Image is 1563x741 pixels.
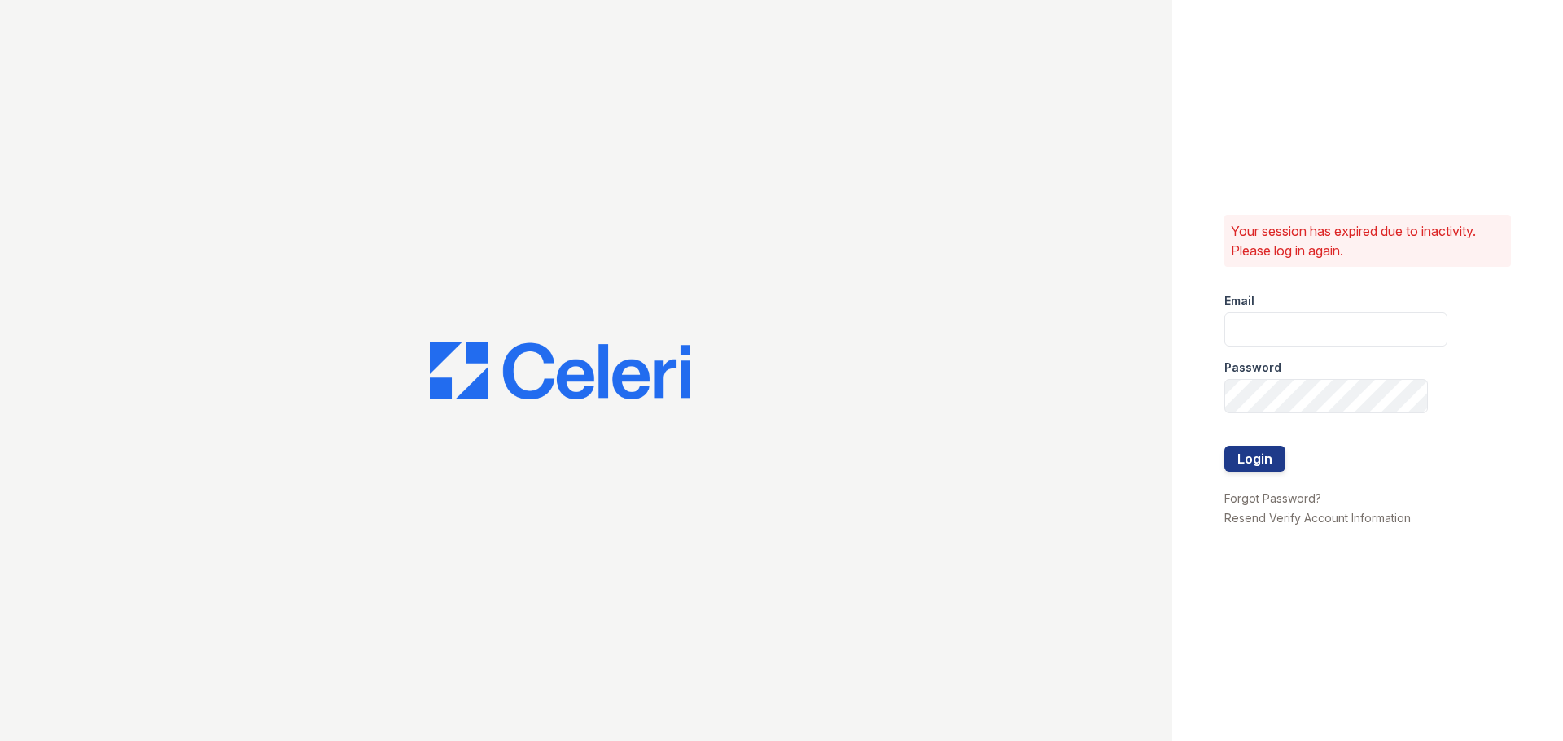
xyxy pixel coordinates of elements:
[1224,511,1411,525] a: Resend Verify Account Information
[1224,446,1285,472] button: Login
[430,342,690,400] img: CE_Logo_Blue-a8612792a0a2168367f1c8372b55b34899dd931a85d93a1a3d3e32e68fde9ad4.png
[1224,491,1321,505] a: Forgot Password?
[1224,293,1254,309] label: Email
[1224,360,1281,376] label: Password
[1231,221,1504,260] p: Your session has expired due to inactivity. Please log in again.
